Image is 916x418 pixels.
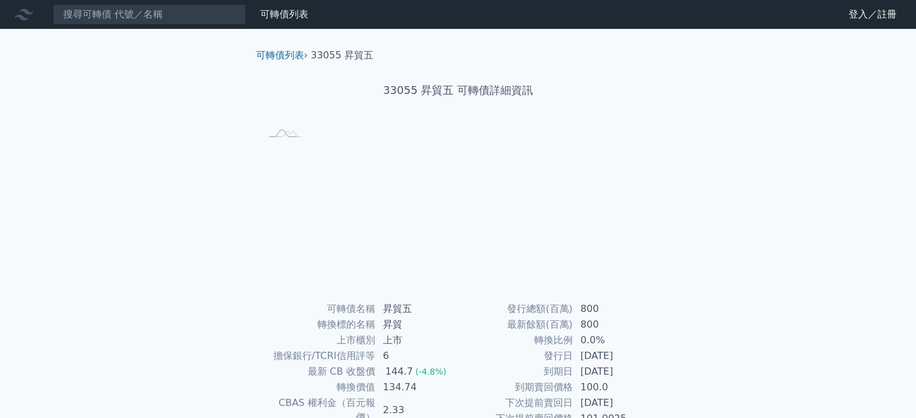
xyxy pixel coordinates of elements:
[256,49,304,61] a: 可轉債列表
[376,379,458,395] td: 134.74
[573,348,656,364] td: [DATE]
[261,348,376,364] td: 擔保銀行/TCRI信用評等
[376,301,458,317] td: 昇貿五
[416,367,447,376] span: (-4.8%)
[573,301,656,317] td: 800
[458,395,573,411] td: 下次提前賣回日
[261,379,376,395] td: 轉換價值
[573,395,656,411] td: [DATE]
[573,364,656,379] td: [DATE]
[261,301,376,317] td: 可轉債名稱
[839,5,906,24] a: 登入／註冊
[458,364,573,379] td: 到期日
[458,332,573,348] td: 轉換比例
[458,348,573,364] td: 發行日
[376,348,458,364] td: 6
[383,364,416,379] div: 144.7
[260,8,308,20] a: 可轉債列表
[261,317,376,332] td: 轉換標的名稱
[376,317,458,332] td: 昇貿
[458,379,573,395] td: 到期賣回價格
[311,48,373,63] li: 33055 昇貿五
[458,317,573,332] td: 最新餘額(百萬)
[261,332,376,348] td: 上市櫃別
[376,332,458,348] td: 上市
[573,332,656,348] td: 0.0%
[573,317,656,332] td: 800
[573,379,656,395] td: 100.0
[256,48,308,63] li: ›
[53,4,246,25] input: 搜尋可轉債 代號／名稱
[261,364,376,379] td: 最新 CB 收盤價
[246,82,670,99] h1: 33055 昇貿五 可轉債詳細資訊
[458,301,573,317] td: 發行總額(百萬)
